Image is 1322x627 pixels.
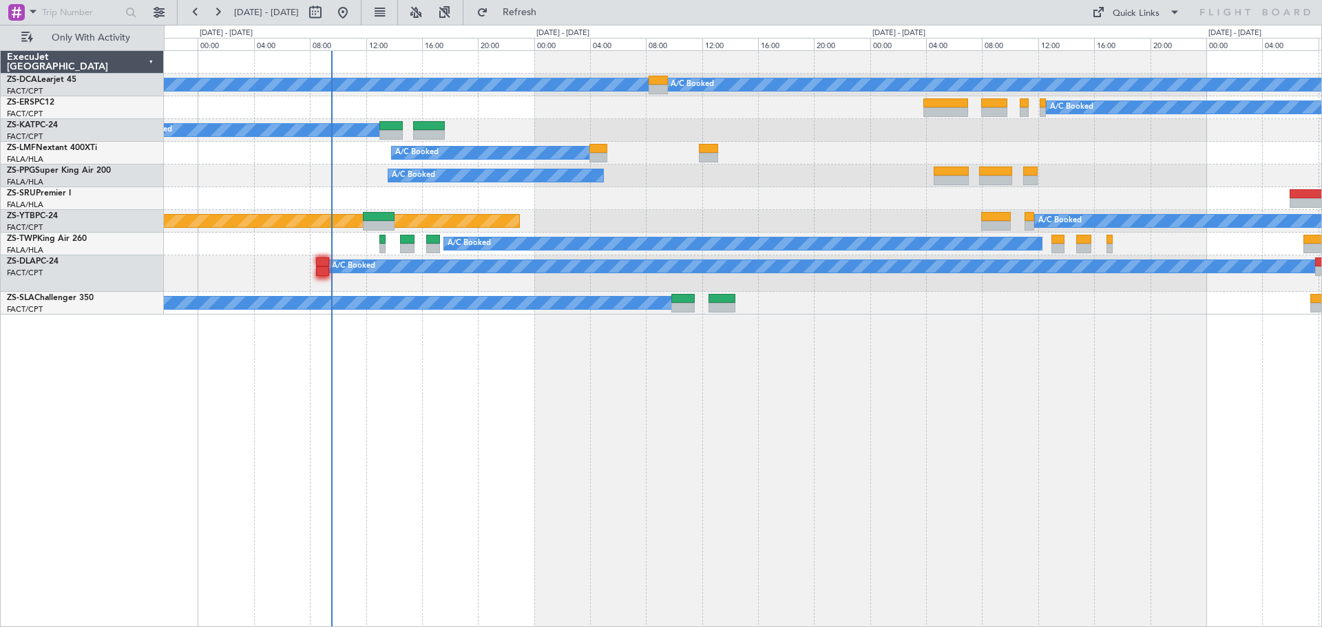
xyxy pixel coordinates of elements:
a: FACT/CPT [7,222,43,233]
span: [DATE] - [DATE] [234,6,299,19]
a: FACT/CPT [7,109,43,119]
a: FALA/HLA [7,177,43,187]
a: ZS-KATPC-24 [7,121,58,129]
a: ZS-DLAPC-24 [7,257,59,266]
a: FACT/CPT [7,131,43,142]
a: ZS-TWPKing Air 260 [7,235,87,243]
a: FALA/HLA [7,154,43,164]
span: ZS-KAT [7,121,35,129]
a: ZS-YTBPC-24 [7,212,58,220]
div: A/C Booked [392,165,435,186]
div: 04:00 [1262,38,1318,50]
button: Refresh [470,1,553,23]
div: 16:00 [758,38,814,50]
a: FALA/HLA [7,245,43,255]
a: ZS-PPGSuper King Air 200 [7,167,111,175]
div: A/C Booked [1038,211,1082,231]
span: Only With Activity [36,33,145,43]
div: 12:00 [366,38,422,50]
div: 20:00 [814,38,870,50]
a: ZS-SRUPremier I [7,189,71,198]
div: 04:00 [590,38,646,50]
input: Trip Number [42,2,121,23]
div: 20:00 [1151,38,1206,50]
div: 00:00 [870,38,926,50]
span: ZS-SLA [7,294,34,302]
span: ZS-TWP [7,235,37,243]
div: 08:00 [310,38,366,50]
span: ZS-YTB [7,212,35,220]
a: ZS-SLAChallenger 350 [7,294,94,302]
div: Quick Links [1113,7,1160,21]
div: 00:00 [1206,38,1262,50]
div: 00:00 [198,38,253,50]
a: FACT/CPT [7,268,43,278]
div: 12:00 [1038,38,1094,50]
div: A/C Booked [671,74,714,95]
div: A/C Booked [1050,97,1093,118]
span: ZS-DLA [7,257,36,266]
div: [DATE] - [DATE] [536,28,589,39]
div: A/C Booked [448,233,491,254]
a: ZS-DCALearjet 45 [7,76,76,84]
a: ZS-ERSPC12 [7,98,54,107]
div: 08:00 [982,38,1038,50]
div: A/C Booked [332,256,375,277]
span: ZS-SRU [7,189,36,198]
button: Quick Links [1085,1,1187,23]
div: [DATE] - [DATE] [1208,28,1261,39]
div: [DATE] - [DATE] [872,28,925,39]
span: ZS-DCA [7,76,37,84]
div: 08:00 [646,38,702,50]
div: A/C Booked [395,142,439,163]
div: 16:00 [1094,38,1150,50]
button: Only With Activity [15,27,149,49]
span: ZS-ERS [7,98,34,107]
span: ZS-PPG [7,167,35,175]
div: 04:00 [254,38,310,50]
a: ZS-LMFNextant 400XTi [7,144,97,152]
div: 00:00 [534,38,590,50]
span: Refresh [491,8,549,17]
a: FACT/CPT [7,304,43,315]
a: FALA/HLA [7,200,43,210]
div: 20:00 [478,38,534,50]
span: ZS-LMF [7,144,36,152]
div: 16:00 [422,38,478,50]
div: 20:00 [142,38,198,50]
div: [DATE] - [DATE] [200,28,253,39]
a: FACT/CPT [7,86,43,96]
div: 04:00 [926,38,982,50]
div: 12:00 [702,38,758,50]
